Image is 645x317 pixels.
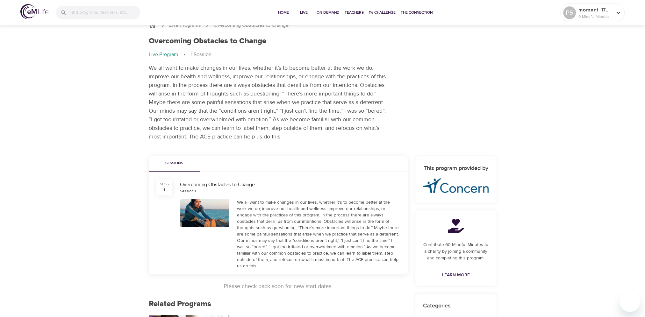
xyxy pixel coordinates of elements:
p: Please check back soon for new start dates. [149,282,408,291]
div: Session 1 [180,188,196,194]
img: logo [20,4,48,19]
span: The Connection [401,9,433,16]
input: Find programs, teachers, etc... [69,6,140,19]
p: Related Programs [149,298,408,310]
nav: breadcrumb [149,51,497,59]
div: We all want to make changes in our lives, whether it’s to become better at the work we do, improv... [237,199,400,269]
div: PS [563,6,576,19]
p: moment_1757702502 [578,6,612,14]
span: Live [296,9,312,16]
p: 0 Mindful Minutes [578,14,612,19]
p: Contribute 60 Mindful Minutes to a charity by joining a community and completing this program. [423,242,489,262]
p: 1 Session [191,51,211,58]
p: Categories [423,301,489,310]
span: Home [276,9,291,16]
div: SESS [160,181,169,187]
a: Learn More [440,269,472,281]
p: We all want to make changes in our lives, whether it’s to become better at the work we do, improv... [149,64,388,141]
div: 1 [163,187,165,193]
div: Overcoming Obstacles to Change [180,181,400,188]
iframe: Button to launch messaging window [620,292,640,312]
img: concern-logo%20%281%29.png [423,178,489,193]
span: Teachers [345,9,364,16]
span: On-Demand [317,9,340,16]
h6: This program provided by [423,164,489,173]
span: Learn More [442,271,470,279]
h1: Overcoming Obstacles to Change [149,37,266,46]
span: 1% Challenge [369,9,396,16]
span: Sessions [153,160,196,167]
p: Live Program [149,51,178,58]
